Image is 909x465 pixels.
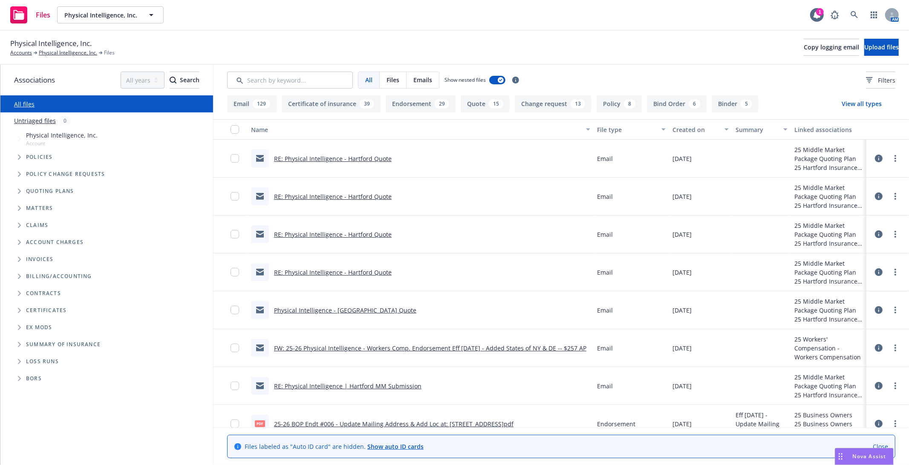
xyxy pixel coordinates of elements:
[413,75,432,84] span: Emails
[672,268,692,277] span: [DATE]
[26,257,54,262] span: Invoices
[435,99,449,109] div: 29
[14,116,56,125] a: Untriaged files
[26,189,74,194] span: Quoting plans
[26,308,66,313] span: Certificates
[794,277,863,286] div: 25 Hartford Insurance Group
[231,268,239,276] input: Toggle Row Selected
[59,116,71,126] div: 0
[835,448,894,465] button: Nova Assist
[689,99,700,109] div: 6
[791,119,866,140] button: Linked associations
[36,11,50,18] span: Files
[170,72,199,88] div: Search
[26,140,98,147] span: Account
[274,268,392,276] a: RE: Physical Intelligence - Hartford Quote
[489,99,503,109] div: 15
[794,259,863,277] div: 25 Middle Market Package Quoting Plan
[794,297,863,315] div: 25 Middle Market Package Quoting Plan
[386,95,456,112] button: Endorsement
[26,240,84,245] span: Account charges
[255,420,265,427] span: pdf
[597,344,613,353] span: Email
[274,192,392,201] a: RE: Physical Intelligence - Hartford Quote
[14,75,55,86] span: Associations
[64,11,138,20] span: Physical Intelligence, Inc.
[227,72,353,89] input: Search by keyword...
[274,155,392,163] a: RE: Physical Intelligence - Hartford Quote
[736,125,778,134] div: Summary
[672,230,692,239] span: [DATE]
[864,39,899,56] button: Upload files
[732,119,791,140] button: Summary
[10,38,92,49] span: Physical Intelligence, Inc.
[741,99,752,109] div: 5
[866,76,895,85] span: Filters
[253,99,270,109] div: 129
[794,410,863,419] div: 25 Business Owners
[672,125,719,134] div: Created on
[597,192,613,201] span: Email
[597,306,613,315] span: Email
[282,95,381,112] button: Certificate of insurance
[231,344,239,352] input: Toggle Row Selected
[890,419,900,429] a: more
[890,191,900,201] a: more
[0,129,213,268] div: Tree Example
[794,335,863,362] div: 25 Workers' Compensation - Workers Compensation
[794,373,863,390] div: 25 Middle Market Package Quoting Plan
[26,359,59,364] span: Loss Runs
[597,419,635,428] span: Endorsement
[890,343,900,353] a: more
[57,6,164,23] button: Physical Intelligence, Inc.
[597,95,642,112] button: Policy
[231,154,239,163] input: Toggle Row Selected
[0,268,213,387] div: Folder Tree Example
[672,382,692,390] span: [DATE]
[794,315,863,324] div: 25 Hartford Insurance Group
[274,230,392,238] a: RE: Physical Intelligence - Hartford Quote
[26,172,105,177] span: Policy change requests
[231,230,239,238] input: Toggle Row Selected
[873,442,888,451] a: Close
[26,274,92,279] span: Billing/Accounting
[360,99,374,109] div: 39
[597,268,613,277] span: Email
[387,75,399,84] span: Files
[878,76,895,85] span: Filters
[828,95,895,112] button: View all types
[597,154,613,163] span: Email
[231,306,239,314] input: Toggle Row Selected
[866,72,895,89] button: Filters
[597,125,656,134] div: File type
[444,76,486,83] span: Show nested files
[231,419,239,428] input: Toggle Row Selected
[597,382,613,390] span: Email
[736,410,788,437] span: Eff [DATE] - Update Mailing Address & Add Loc at: [STREET_ADDRESS] -- $2,007 AP
[26,376,42,381] span: BORs
[672,344,692,353] span: [DATE]
[826,6,843,23] a: Report a Bug
[10,49,32,57] a: Accounts
[274,382,421,390] a: RE: Physical Intelligence | Hartford MM Submission
[26,342,101,347] span: Summary of insurance
[274,306,416,314] a: Physical Intelligence - [GEOGRAPHIC_DATA] Quote
[794,239,863,248] div: 25 Hartford Insurance Group
[515,95,592,112] button: Change request
[461,95,510,112] button: Quote
[890,153,900,164] a: more
[794,163,863,172] div: 25 Hartford Insurance Group
[365,75,372,84] span: All
[7,3,54,27] a: Files
[890,229,900,239] a: more
[794,419,863,428] div: 25 Business Owners
[26,206,53,211] span: Matters
[647,95,707,112] button: Bind Order
[669,119,732,140] button: Created on
[890,267,900,277] a: more
[890,305,900,315] a: more
[231,125,239,134] input: Select all
[672,154,692,163] span: [DATE]
[39,49,97,57] a: Physical Intelligence, Inc.
[231,192,239,201] input: Toggle Row Selected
